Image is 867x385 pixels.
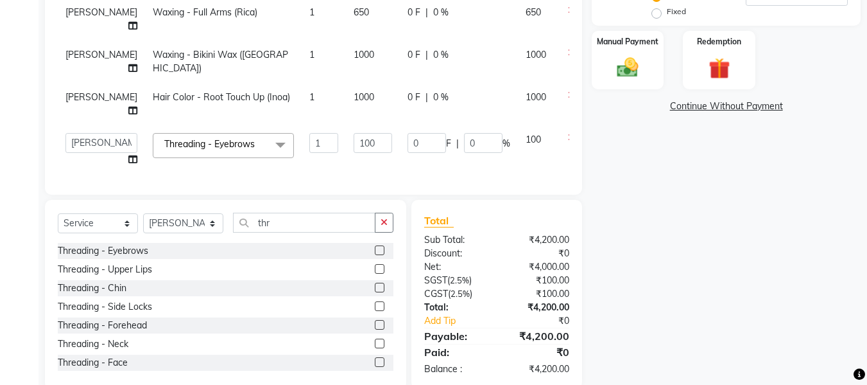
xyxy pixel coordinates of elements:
[354,49,374,60] span: 1000
[153,91,290,103] span: Hair Color - Root Touch Up (Inoa)
[415,287,497,301] div: ( )
[526,91,546,103] span: 1000
[408,91,420,104] span: 0 F
[309,49,314,60] span: 1
[415,314,510,328] a: Add Tip
[497,274,579,287] div: ₹100.00
[354,91,374,103] span: 1000
[415,345,497,360] div: Paid:
[425,91,428,104] span: |
[451,289,470,299] span: 2.5%
[354,6,369,18] span: 650
[415,328,497,344] div: Payable:
[58,282,126,295] div: Threading - Chin
[497,233,579,247] div: ₹4,200.00
[65,6,137,18] span: [PERSON_NAME]
[58,300,152,314] div: Threading - Side Locks
[610,55,645,80] img: _cash.svg
[58,263,152,276] div: Threading - Upper Lips
[446,137,451,150] span: F
[456,137,459,150] span: |
[425,48,428,62] span: |
[255,138,261,150] a: x
[415,260,497,274] div: Net:
[433,91,449,104] span: 0 %
[594,100,858,113] a: Continue Without Payment
[497,247,579,260] div: ₹0
[415,233,497,247] div: Sub Total:
[497,345,579,360] div: ₹0
[415,363,497,376] div: Balance :
[408,48,420,62] span: 0 F
[702,55,737,82] img: _gift.svg
[526,49,546,60] span: 1000
[497,328,579,344] div: ₹4,200.00
[65,49,137,60] span: [PERSON_NAME]
[415,247,497,260] div: Discount:
[309,91,314,103] span: 1
[58,356,128,370] div: Threading - Face
[309,6,314,18] span: 1
[526,6,541,18] span: 650
[497,287,579,301] div: ₹100.00
[58,244,148,258] div: Threading - Eyebrows
[58,337,128,351] div: Threading - Neck
[450,275,469,285] span: 2.5%
[424,274,447,286] span: SGST
[58,319,147,332] div: Threading - Forehead
[497,301,579,314] div: ₹4,200.00
[424,214,454,228] span: Total
[511,314,579,328] div: ₹0
[233,213,375,233] input: Search or Scan
[425,6,428,19] span: |
[433,48,449,62] span: 0 %
[497,363,579,376] div: ₹4,200.00
[667,6,686,17] label: Fixed
[415,274,497,287] div: ( )
[164,138,255,150] span: Threading - Eyebrows
[597,36,658,48] label: Manual Payment
[526,134,541,145] span: 100
[65,91,137,103] span: [PERSON_NAME]
[697,36,741,48] label: Redemption
[153,49,288,74] span: Waxing - Bikini Wax ([GEOGRAPHIC_DATA])
[433,6,449,19] span: 0 %
[415,301,497,314] div: Total:
[408,6,420,19] span: 0 F
[497,260,579,274] div: ₹4,000.00
[153,6,257,18] span: Waxing - Full Arms (Rica)
[424,288,448,300] span: CGST
[502,137,510,150] span: %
